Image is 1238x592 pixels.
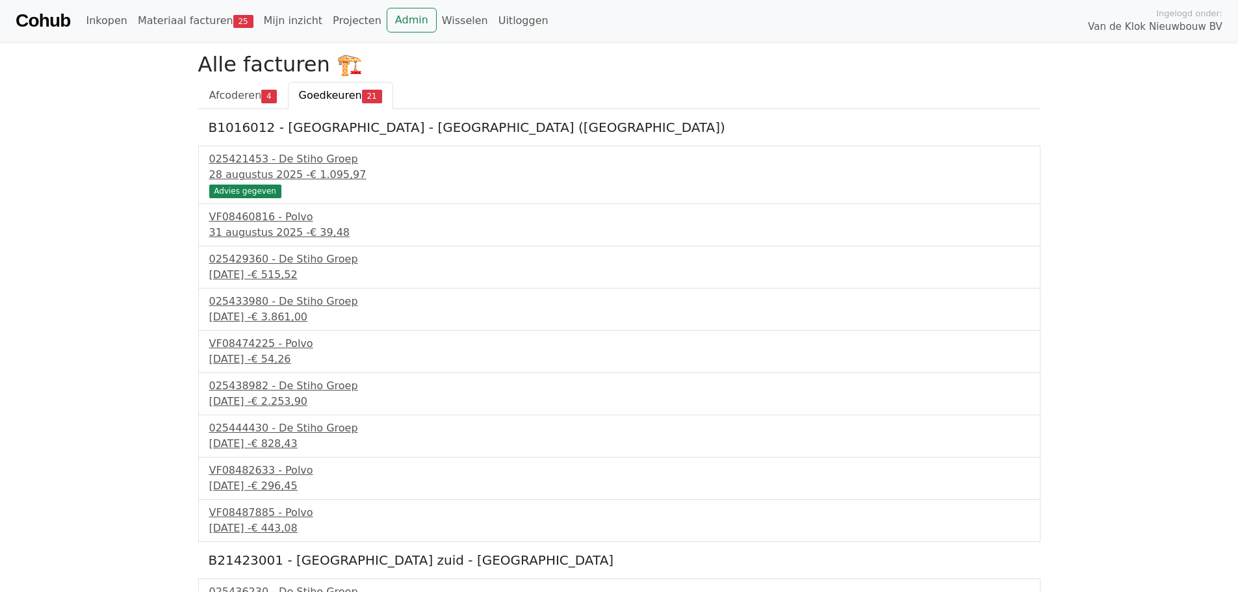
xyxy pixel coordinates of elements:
[288,82,393,109] a: Goedkeuren21
[209,378,1029,394] div: 025438982 - De Stiho Groep
[437,8,493,34] a: Wisselen
[209,521,1029,536] div: [DATE] -
[209,167,1029,183] div: 28 augustus 2025 -
[259,8,328,34] a: Mijn inzicht
[209,267,1029,283] div: [DATE] -
[299,89,362,101] span: Goedkeuren
[209,209,1029,225] div: VF08460816 - Polvo
[310,226,350,238] span: € 39,48
[209,89,262,101] span: Afcoderen
[209,120,1030,135] h5: B1016012 - [GEOGRAPHIC_DATA] - [GEOGRAPHIC_DATA] ([GEOGRAPHIC_DATA])
[209,352,1029,367] div: [DATE] -
[493,8,554,34] a: Uitloggen
[233,15,253,28] span: 25
[198,52,1040,77] h2: Alle facturen 🏗️
[209,463,1029,478] div: VF08482633 - Polvo
[209,505,1029,521] div: VF08487885 - Polvo
[209,251,1029,283] a: 025429360 - De Stiho Groep[DATE] -€ 515,52
[251,480,297,492] span: € 296,45
[251,437,297,450] span: € 828,43
[209,336,1029,352] div: VF08474225 - Polvo
[251,268,297,281] span: € 515,52
[209,378,1029,409] a: 025438982 - De Stiho Groep[DATE] -€ 2.253,90
[261,90,276,103] span: 4
[310,168,367,181] span: € 1.095,97
[209,294,1029,325] a: 025433980 - De Stiho Groep[DATE] -€ 3.861,00
[209,478,1029,494] div: [DATE] -
[209,552,1030,568] h5: B21423001 - [GEOGRAPHIC_DATA] zuid - [GEOGRAPHIC_DATA]
[251,353,290,365] span: € 54,26
[209,394,1029,409] div: [DATE] -
[251,522,297,534] span: € 443,08
[251,311,307,323] span: € 3.861,00
[209,151,1029,167] div: 025421453 - De Stiho Groep
[209,185,281,198] div: Advies gegeven
[251,395,307,407] span: € 2.253,90
[16,5,70,36] a: Cohub
[209,294,1029,309] div: 025433980 - De Stiho Groep
[209,336,1029,367] a: VF08474225 - Polvo[DATE] -€ 54,26
[209,463,1029,494] a: VF08482633 - Polvo[DATE] -€ 296,45
[328,8,387,34] a: Projecten
[387,8,437,32] a: Admin
[209,225,1029,240] div: 31 augustus 2025 -
[209,151,1029,196] a: 025421453 - De Stiho Groep28 augustus 2025 -€ 1.095,97 Advies gegeven
[209,309,1029,325] div: [DATE] -
[133,8,259,34] a: Materiaal facturen25
[362,90,382,103] span: 21
[209,209,1029,240] a: VF08460816 - Polvo31 augustus 2025 -€ 39,48
[209,251,1029,267] div: 025429360 - De Stiho Groep
[209,436,1029,452] div: [DATE] -
[209,420,1029,436] div: 025444430 - De Stiho Groep
[1156,7,1222,19] span: Ingelogd onder:
[209,420,1029,452] a: 025444430 - De Stiho Groep[DATE] -€ 828,43
[209,505,1029,536] a: VF08487885 - Polvo[DATE] -€ 443,08
[1088,19,1222,34] span: Van de Klok Nieuwbouw BV
[81,8,132,34] a: Inkopen
[198,82,288,109] a: Afcoderen4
